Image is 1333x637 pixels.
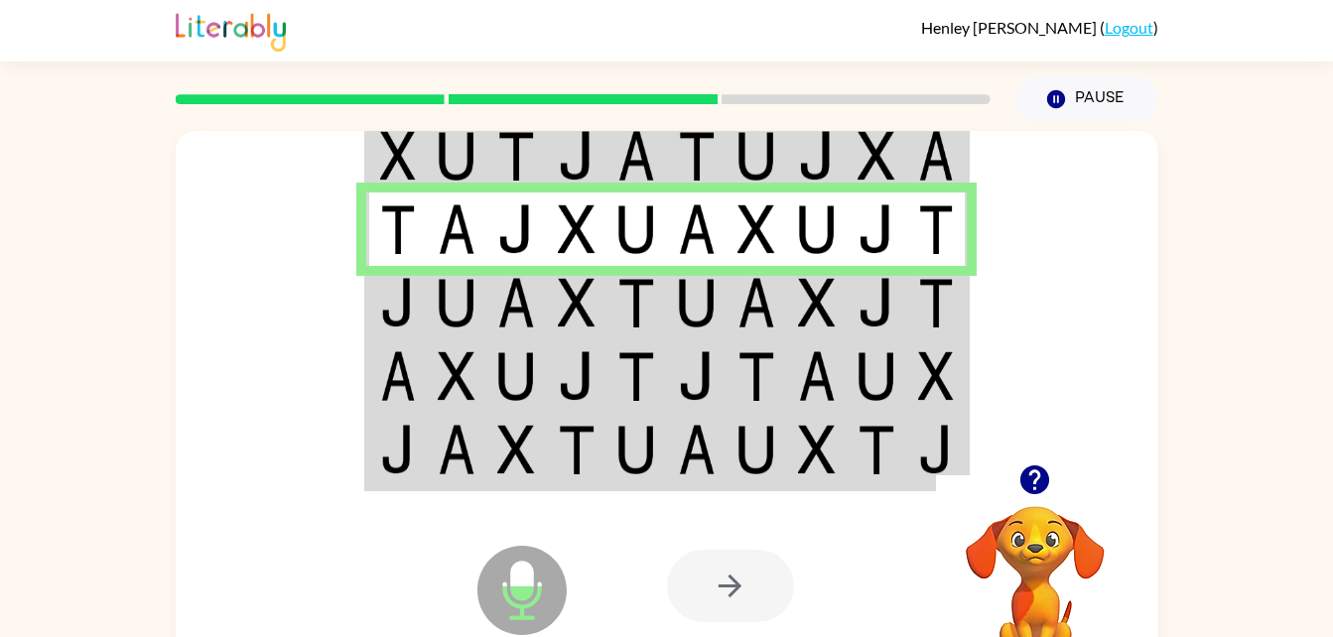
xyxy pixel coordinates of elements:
[617,351,655,401] img: t
[858,204,895,254] img: j
[617,131,655,181] img: a
[380,131,416,181] img: x
[617,425,655,474] img: u
[380,204,416,254] img: t
[1105,18,1153,37] a: Logout
[921,18,1158,37] div: ( )
[438,351,475,401] img: x
[558,425,596,474] img: t
[858,351,895,401] img: u
[737,204,775,254] img: x
[438,204,475,254] img: a
[921,18,1100,37] span: Henley [PERSON_NAME]
[617,278,655,327] img: t
[497,425,535,474] img: x
[798,131,836,181] img: j
[858,131,895,181] img: x
[858,278,895,327] img: j
[438,131,475,181] img: u
[678,278,716,327] img: u
[798,351,836,401] img: a
[558,351,596,401] img: j
[737,131,775,181] img: u
[176,8,286,52] img: Literably
[558,278,596,327] img: x
[798,425,836,474] img: x
[678,204,716,254] img: a
[798,278,836,327] img: x
[497,278,535,327] img: a
[737,351,775,401] img: t
[1014,76,1158,122] button: Pause
[918,131,954,181] img: a
[438,278,475,327] img: u
[918,278,954,327] img: t
[918,204,954,254] img: t
[380,425,416,474] img: j
[558,204,596,254] img: x
[380,278,416,327] img: j
[558,131,596,181] img: j
[678,425,716,474] img: a
[380,351,416,401] img: a
[678,131,716,181] img: t
[617,204,655,254] img: u
[858,425,895,474] img: t
[918,425,954,474] img: j
[737,425,775,474] img: u
[798,204,836,254] img: u
[678,351,716,401] img: j
[497,351,535,401] img: u
[497,204,535,254] img: j
[737,278,775,327] img: a
[497,131,535,181] img: t
[918,351,954,401] img: x
[438,425,475,474] img: a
